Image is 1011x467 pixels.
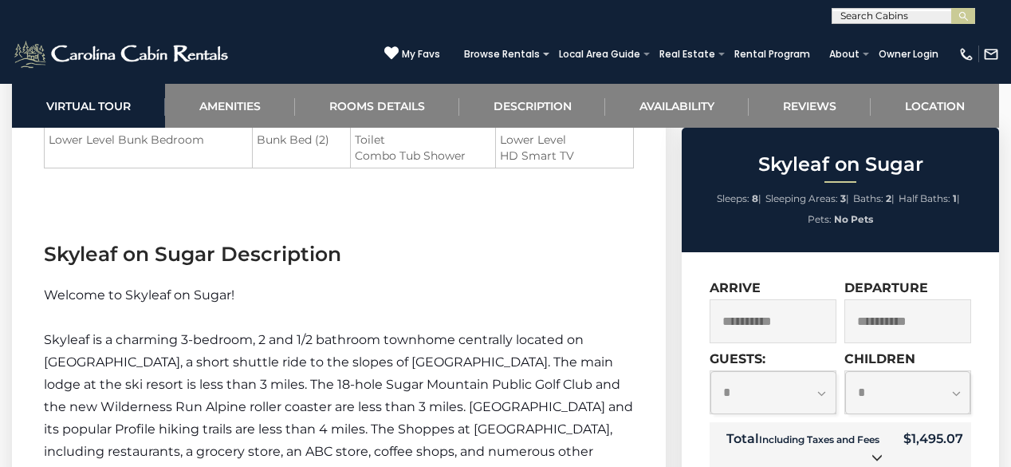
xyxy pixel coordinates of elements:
[717,192,749,204] span: Sleeps:
[402,47,440,61] span: My Favs
[551,43,648,65] a: Local Area Guide
[844,351,915,366] label: Children
[844,280,928,295] label: Departure
[12,84,165,128] a: Virtual Tour
[384,46,440,62] a: My Favs
[651,43,723,65] a: Real Estate
[12,38,233,70] img: White-1-2.png
[752,192,758,204] strong: 8
[459,84,606,128] a: Description
[871,84,999,128] a: Location
[257,133,329,147] span: Bunk Bed (2)
[899,192,950,204] span: Half Baths:
[165,84,295,128] a: Amenities
[500,148,629,164] li: HD Smart TV
[953,192,957,204] strong: 1
[710,280,761,295] label: Arrive
[355,148,491,164] li: Combo Tub Shower
[710,351,765,366] label: Guests:
[886,192,891,204] strong: 2
[765,192,838,204] span: Sleeping Areas:
[749,84,871,128] a: Reviews
[726,43,818,65] a: Rental Program
[899,188,960,209] li: |
[686,154,995,175] h2: Skyleaf on Sugar
[983,46,999,62] img: mail-regular-white.png
[44,287,234,303] span: Welcome to Skyleaf on Sugar!
[605,84,749,128] a: Availability
[759,433,879,445] small: Including Taxes and Fees
[717,188,761,209] li: |
[456,43,548,65] a: Browse Rentals
[853,192,883,204] span: Baths:
[355,132,491,148] li: Toilet
[871,43,946,65] a: Owner Login
[500,132,629,148] li: Lower Level
[44,240,634,268] h3: Skyleaf on Sugar Description
[853,188,895,209] li: |
[834,213,873,225] strong: No Pets
[808,213,832,225] span: Pets:
[958,46,974,62] img: phone-regular-white.png
[45,128,253,168] td: Lower Level Bunk Bedroom
[821,43,867,65] a: About
[765,188,849,209] li: |
[840,192,846,204] strong: 3
[295,84,459,128] a: Rooms Details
